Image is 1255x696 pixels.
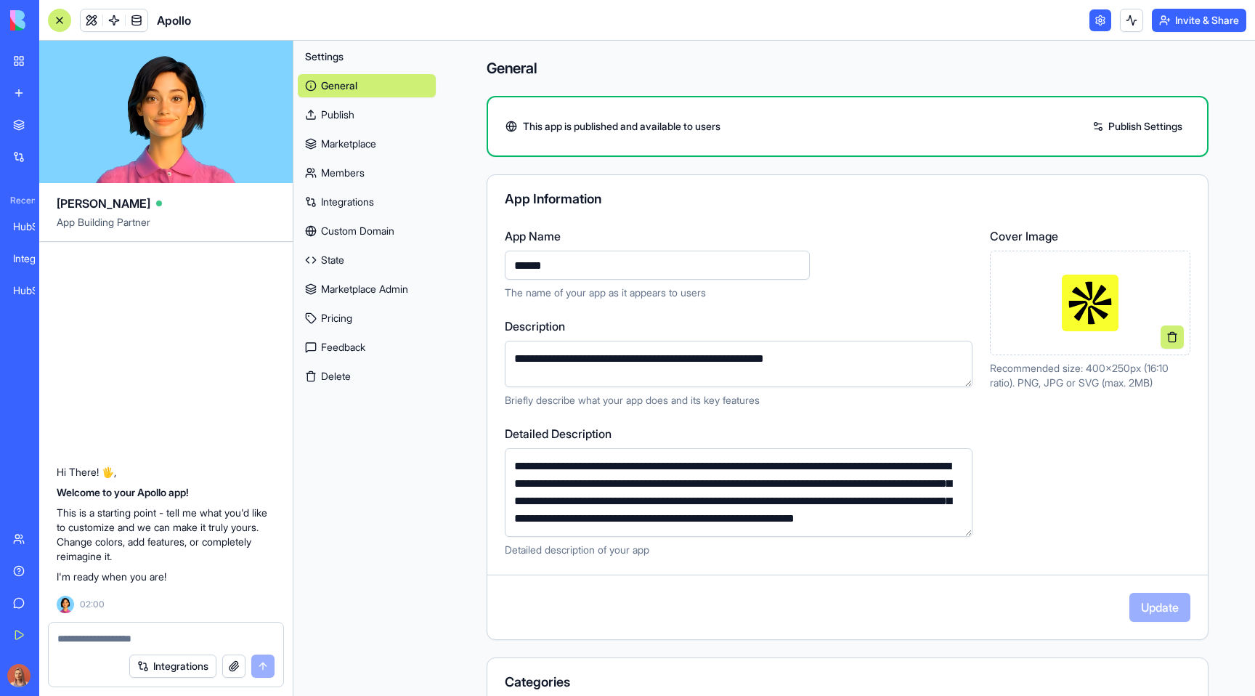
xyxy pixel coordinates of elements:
span: App Building Partner [57,215,275,241]
span: This app is published and available to users [523,119,720,134]
button: Integrations [129,655,216,678]
a: Integrations [298,190,436,214]
label: Description [505,317,972,335]
label: Cover Image [990,227,1190,245]
a: Integration Helper Tool [4,244,62,273]
a: Marketplace [298,132,436,155]
span: Apollo [157,12,191,29]
img: Preview [1062,275,1118,331]
a: Members [298,161,436,185]
p: Briefly describe what your app does and its key features [505,393,972,408]
a: General [298,74,436,97]
p: This is a starting point - tell me what you'd like to customize and we can make it truly yours. C... [57,506,275,564]
p: Hi There! 🖐️, [57,465,275,479]
a: Pricing [298,307,436,330]
img: Ella_00000_wcx2te.png [57,596,74,613]
button: Delete [298,365,436,388]
a: Marketplace Admin [298,278,436,301]
a: Feedback [298,336,436,359]
div: Integration Helper Tool [13,251,54,266]
a: HubSpot Lead Intelligence Hub [4,212,62,241]
a: Publish [298,103,436,126]
p: Recommended size: 400x250px (16:10 ratio). PNG, JPG or SVG (max. 2MB) [990,361,1190,390]
div: App Information [505,193,1190,206]
label: App Name [505,227,972,245]
button: Invite & Share [1152,9,1246,32]
a: Custom Domain [298,219,436,243]
label: Detailed Description [505,425,972,442]
p: The name of your app as it appears to users [505,286,972,300]
span: 02:00 [80,599,105,610]
a: Publish Settings [1085,115,1190,138]
p: I'm ready when you are! [57,570,275,584]
p: Detailed description of your app [505,543,972,557]
span: [PERSON_NAME] [57,195,150,212]
a: HubSpot Lead Research & Outreach Engine [4,276,62,305]
h4: General [487,58,1209,78]
button: Settings [298,45,436,68]
div: HubSpot Lead Research & Outreach Engine [13,283,54,298]
strong: Welcome to your Apollo app! [57,486,189,498]
div: Categories [505,676,1190,689]
a: State [298,248,436,272]
div: HubSpot Lead Intelligence Hub [13,219,54,234]
img: Marina_gj5dtt.jpg [7,664,31,687]
span: Settings [305,49,344,64]
span: Recent [4,195,35,206]
img: logo [10,10,100,31]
